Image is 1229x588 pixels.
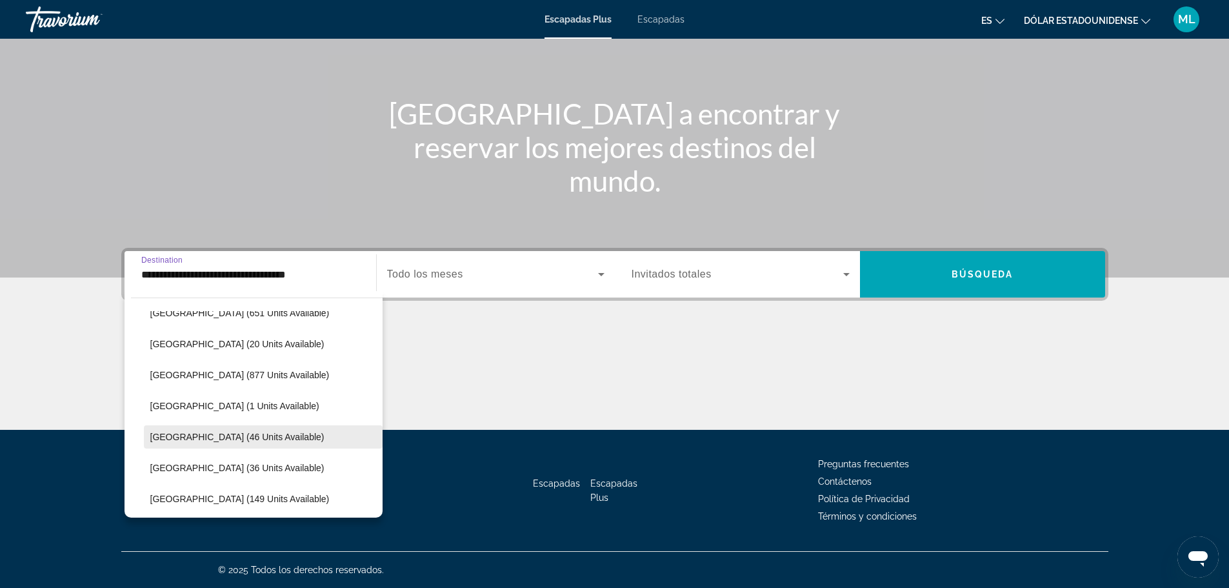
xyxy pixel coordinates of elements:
a: Política de Privacidad [818,494,910,504]
button: [GEOGRAPHIC_DATA] (651 units available) [144,301,383,325]
span: [GEOGRAPHIC_DATA] (20 units available) [150,339,325,349]
button: [GEOGRAPHIC_DATA] (46 units available) [144,425,383,449]
font: © 2025 Todos los derechos reservados. [218,565,384,575]
button: Cambiar moneda [1024,11,1150,30]
a: Contáctenos [818,476,872,487]
button: [GEOGRAPHIC_DATA] (877 units available) [144,363,383,387]
a: Escapadas [533,478,580,489]
span: Todo los meses [387,269,463,279]
a: Travorium [26,3,155,36]
span: Invitados totales [632,269,712,279]
button: [GEOGRAPHIC_DATA] (36 units available) [144,456,383,480]
a: Escapadas Plus [590,478,637,503]
button: [GEOGRAPHIC_DATA] (20 units available) [144,332,383,356]
button: Menú de usuario [1170,6,1203,33]
font: ML [1178,12,1195,26]
a: Escapadas Plus [545,14,612,25]
font: Dólar estadounidense [1024,15,1138,26]
button: Cambiar idioma [981,11,1004,30]
span: [GEOGRAPHIC_DATA] (46 units available) [150,432,325,442]
span: [GEOGRAPHIC_DATA] (149 units available) [150,494,330,504]
button: [GEOGRAPHIC_DATA] (1 units available) [144,394,383,418]
span: [GEOGRAPHIC_DATA] (877 units available) [150,370,330,380]
a: Preguntas frecuentes [818,459,909,469]
span: [GEOGRAPHIC_DATA] (651 units available) [150,308,330,318]
button: Búsqueda [860,251,1105,298]
h1: [GEOGRAPHIC_DATA] a encontrar y reservar los mejores destinos del mundo. [373,97,857,198]
span: [GEOGRAPHIC_DATA] (1 units available) [150,401,319,411]
span: Destination [141,256,183,264]
span: Búsqueda [952,269,1014,279]
a: Escapadas [637,14,684,25]
span: [GEOGRAPHIC_DATA] (36 units available) [150,463,325,473]
button: [GEOGRAPHIC_DATA] (149 units available) [144,487,383,511]
iframe: Botón para iniciar la ventana de mensajería [1177,536,1219,578]
font: es [981,15,992,26]
div: Widget de búsqueda [125,251,1105,298]
a: Términos y condiciones [818,511,917,522]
